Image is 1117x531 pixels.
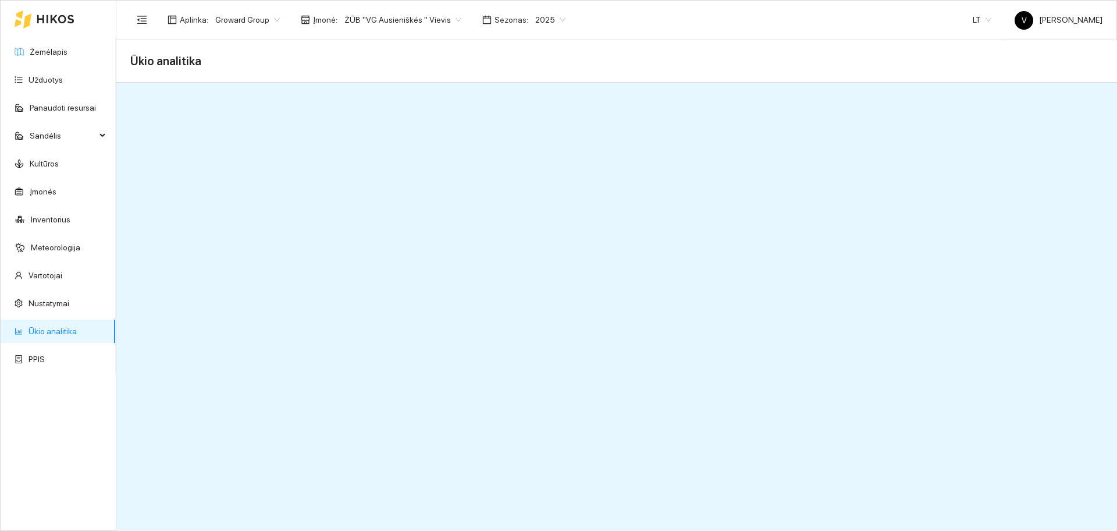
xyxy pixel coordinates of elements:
span: menu-fold [137,15,147,25]
a: Užduotys [29,75,63,84]
a: Inventorius [31,215,70,224]
a: Nustatymai [29,299,69,308]
span: layout [168,15,177,24]
a: Vartotojai [29,271,62,280]
span: Sandėlis [30,124,96,147]
a: Panaudoti resursai [30,103,96,112]
span: Ūkio analitika [130,52,201,70]
a: Meteorologija [31,243,80,252]
a: Įmonės [30,187,56,196]
a: PPIS [29,355,45,364]
span: shop [301,15,310,24]
a: Ūkio analitika [29,327,77,336]
span: 2025 [535,11,565,29]
span: Groward Group [215,11,280,29]
a: Kultūros [30,159,59,168]
span: V [1022,11,1027,30]
span: LT [973,11,991,29]
span: calendar [482,15,492,24]
span: Įmonė : [313,13,337,26]
span: [PERSON_NAME] [1015,15,1102,24]
span: Aplinka : [180,13,208,26]
span: ŽŪB "VG Ausieniškės " Vievis [344,11,461,29]
a: Žemėlapis [30,47,67,56]
button: menu-fold [130,8,154,31]
span: Sezonas : [495,13,528,26]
